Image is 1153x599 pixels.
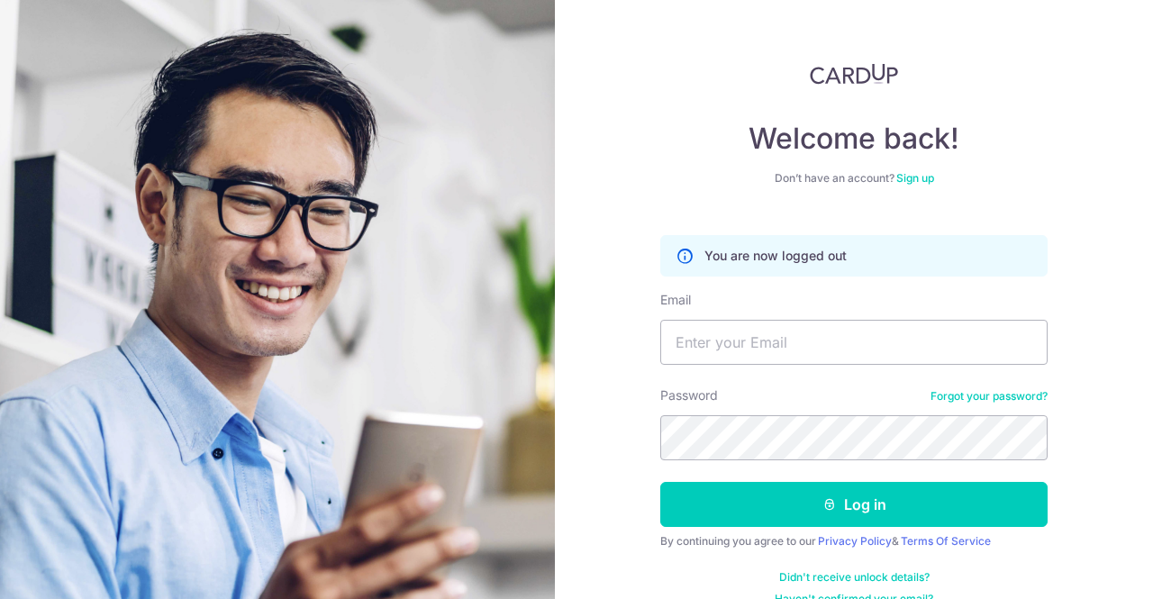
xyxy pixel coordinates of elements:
[660,534,1048,549] div: By continuing you agree to our &
[818,534,892,548] a: Privacy Policy
[660,482,1048,527] button: Log in
[901,534,991,548] a: Terms Of Service
[704,247,847,265] p: You are now logged out
[931,389,1048,404] a: Forgot your password?
[660,171,1048,186] div: Don’t have an account?
[660,121,1048,157] h4: Welcome back!
[779,570,930,585] a: Didn't receive unlock details?
[660,320,1048,365] input: Enter your Email
[660,291,691,309] label: Email
[660,386,718,404] label: Password
[810,63,898,85] img: CardUp Logo
[896,171,934,185] a: Sign up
